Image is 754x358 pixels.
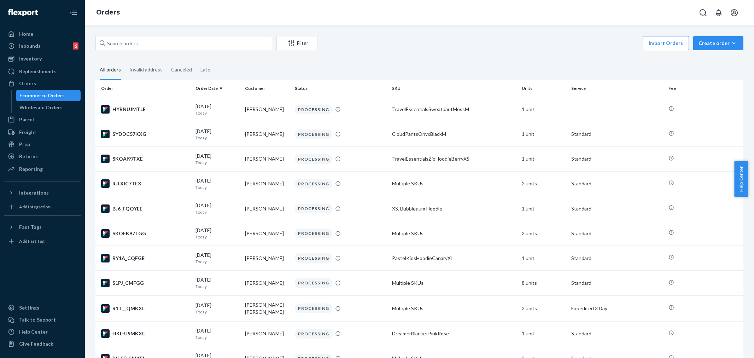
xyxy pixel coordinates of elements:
a: Add Integration [4,201,81,213]
p: Today [195,334,240,340]
p: Today [195,259,240,265]
div: Canceled [171,60,192,79]
div: PROCESSING [295,229,332,238]
p: Today [195,309,240,315]
div: CloudPantsOnyxBlackM [392,131,516,138]
div: Invalid address [129,60,163,79]
button: Integrations [4,187,81,198]
a: Orders [96,8,120,16]
p: Expedited 3 Day [571,305,663,312]
div: PROCESSING [295,329,332,339]
div: Filter [277,40,317,47]
td: [PERSON_NAME] [242,171,292,196]
td: [PERSON_NAME] [242,97,292,122]
div: Parcel [19,116,34,123]
a: Ecommerce Orders [16,90,81,101]
td: 2 units [519,221,569,246]
div: 6 [73,42,78,50]
div: SKOFK97TGG [101,229,190,238]
a: Wholesale Orders [16,102,81,113]
div: PROCESSING [295,253,332,263]
div: Fast Tags [19,224,42,231]
a: Inbounds6 [4,40,81,52]
td: [PERSON_NAME] [242,146,292,171]
div: Talk to Support [19,316,56,323]
p: Standard [571,255,663,262]
p: Standard [571,279,663,287]
th: Fee [666,80,743,97]
div: Wholesale Orders [19,104,63,111]
a: Home [4,28,81,40]
div: [DATE] [195,152,240,166]
div: BJ6_FQQYEE [101,204,190,213]
td: 1 unit [519,97,569,122]
div: Returns [19,153,38,160]
img: Flexport logo [8,9,38,16]
div: PROCESSING [295,129,332,139]
a: Parcel [4,114,81,125]
div: HYRNUJMTLE [101,105,190,114]
div: PROCESSING [295,304,332,313]
td: 1 unit [519,122,569,146]
td: Multiple SKUs [389,295,519,321]
div: DreamerBlanketPinkRose [392,330,516,337]
p: Standard [571,155,663,162]
td: [PERSON_NAME] [242,321,292,346]
a: Returns [4,151,81,162]
p: Today [195,160,240,166]
div: RY1A_CQFGE [101,254,190,262]
p: Today [195,110,240,116]
div: Customer [245,85,289,91]
a: Help Center [4,326,81,337]
p: Today [195,209,240,215]
div: Home [19,30,33,37]
button: Talk to Support [4,314,81,325]
td: [PERSON_NAME] [242,122,292,146]
p: Today [195,184,240,190]
td: [PERSON_NAME] [242,221,292,246]
div: PROCESSING [295,278,332,288]
p: Today [195,234,240,240]
button: Filter [276,36,317,50]
div: TravelEssentialsSweatpantMossM [392,106,516,113]
div: TravelEssentialsZipHoodieBerryXS [392,155,516,162]
td: 1 unit [519,246,569,271]
div: Add Fast Tag [19,238,45,244]
div: [DATE] [195,252,240,265]
iframe: Opens a widget where you can chat to one of our agents [709,337,747,354]
div: Reporting [19,166,43,173]
div: Prep [19,141,30,148]
input: Search orders [95,36,272,50]
div: Give Feedback [19,340,53,347]
td: Multiple SKUs [389,221,519,246]
a: Orders [4,78,81,89]
div: Replenishments [19,68,57,75]
td: [PERSON_NAME] [242,196,292,221]
p: Standard [571,180,663,187]
div: PROCESSING [295,204,332,213]
a: Add Fast Tag [4,236,81,247]
div: All orders [100,60,121,80]
td: 8 units [519,271,569,295]
th: Order [95,80,193,97]
div: RJLXIC7TEX [101,179,190,188]
p: Standard [571,230,663,237]
td: [PERSON_NAME] [242,246,292,271]
div: Late [200,60,210,79]
div: Create order [699,40,738,47]
div: [DATE] [195,227,240,240]
a: Freight [4,127,81,138]
button: Import Orders [643,36,689,50]
button: Help Center [734,161,748,197]
button: Open Search Box [696,6,710,20]
p: Standard [571,205,663,212]
div: Freight [19,129,36,136]
button: Fast Tags [4,221,81,233]
th: Service [568,80,666,97]
td: 2 units [519,295,569,321]
p: Today [195,135,240,141]
div: SYDDC57KXG [101,130,190,138]
td: Multiple SKUs [389,171,519,196]
div: [DATE] [195,103,240,116]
